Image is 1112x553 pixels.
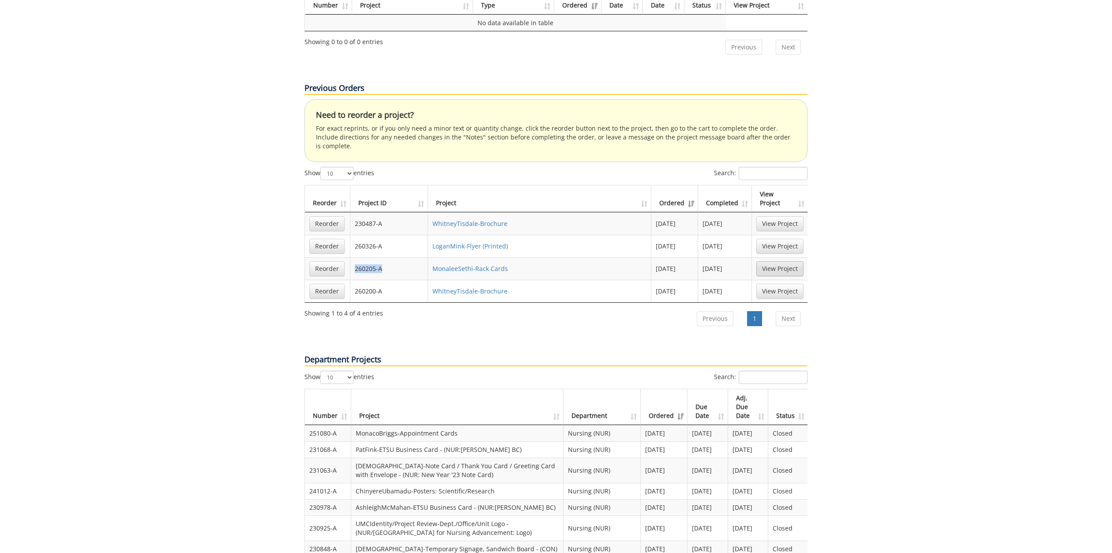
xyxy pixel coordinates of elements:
th: Department: activate to sort column ascending [564,389,641,425]
td: Nursing (NUR) [564,515,641,541]
th: Project: activate to sort column ascending [428,185,651,212]
td: MonacoBriggs-Appointment Cards [351,425,564,441]
a: WhitneyTisdale-Brochure [432,219,507,228]
a: MonaleeSethi-Rack Cards [432,264,508,273]
label: Search: [714,371,808,384]
td: Closed [768,499,808,515]
td: [DATE] [687,483,728,499]
td: PatFink-ETSU Business Card - (NUR:[PERSON_NAME] BC) [351,441,564,458]
td: Closed [768,425,808,441]
td: [DATE] [728,483,768,499]
td: [DATE] [641,441,687,458]
select: Showentries [320,371,353,384]
p: For exact reprints, or if you only need a minor text or quantity change, click the reorder button... [316,124,796,150]
td: [DATE] [651,235,698,257]
td: [DATE] [728,515,768,541]
a: View Project [756,261,804,276]
div: Showing 0 to 0 of 0 entries [304,34,383,46]
td: [DATE] [651,212,698,235]
td: [DATE] [651,280,698,302]
td: [DATE] [641,499,687,515]
a: Next [776,40,801,55]
h4: Need to reorder a project? [316,111,796,120]
td: Closed [768,483,808,499]
a: Previous [697,311,733,326]
td: [DATE] [641,458,687,483]
th: Ordered: activate to sort column ascending [641,389,687,425]
td: [DATE] [641,483,687,499]
td: Nursing (NUR) [564,441,641,458]
td: AshleighMcMahan-ETSU Business Card - (NUR:[PERSON_NAME] BC) [351,499,564,515]
td: [DATE] [728,458,768,483]
th: Completed: activate to sort column ascending [698,185,752,212]
td: 260200-A [350,280,428,302]
td: [DATE] [641,425,687,441]
a: View Project [756,239,804,254]
td: [DATE] [698,257,752,280]
td: 230925-A [305,515,351,541]
th: View Project: activate to sort column ascending [752,185,808,212]
a: View Project [756,216,804,231]
a: Reorder [309,216,345,231]
a: Reorder [309,261,345,276]
td: 260205-A [350,257,428,280]
th: Adj. Due Date: activate to sort column ascending [728,389,768,425]
td: ChinyereUbamadu-Posters: Scientific/Research [351,483,564,499]
a: 1 [747,311,762,326]
th: Due Date: activate to sort column ascending [687,389,728,425]
td: [DATE] [687,458,728,483]
td: 241012-A [305,483,351,499]
td: [DATE] [687,499,728,515]
th: Project: activate to sort column ascending [351,389,564,425]
td: [DEMOGRAPHIC_DATA]-Note Card / Thank You Card / Greeting Card with Envelope - (NUR: New Year '23 ... [351,458,564,483]
p: Previous Orders [304,83,808,95]
select: Showentries [320,167,353,180]
td: Closed [768,515,808,541]
th: Status: activate to sort column ascending [768,389,808,425]
a: View Project [756,284,804,299]
td: [DATE] [698,235,752,257]
td: [DATE] [698,212,752,235]
td: [DATE] [687,515,728,541]
a: LoganMink-Flyer (Printed) [432,242,508,250]
label: Show entries [304,371,374,384]
a: Reorder [309,284,345,299]
th: Project ID: activate to sort column ascending [350,185,428,212]
td: Closed [768,441,808,458]
a: Next [776,311,801,326]
th: Reorder: activate to sort column ascending [305,185,350,212]
td: 230978-A [305,499,351,515]
a: Reorder [309,239,345,254]
div: Showing 1 to 4 of 4 entries [304,305,383,318]
td: [DATE] [728,425,768,441]
td: UMCIdentity/Project Review-Dept./Office/Unit Logo - (NUR/[GEOGRAPHIC_DATA] for Nursing Advancemen... [351,515,564,541]
td: [DATE] [651,257,698,280]
td: 231068-A [305,441,351,458]
td: Nursing (NUR) [564,425,641,441]
td: [DATE] [641,515,687,541]
td: 231063-A [305,458,351,483]
td: 230487-A [350,212,428,235]
input: Search: [739,371,808,384]
label: Show entries [304,167,374,180]
a: WhitneyTisdale-Brochure [432,287,507,295]
input: Search: [739,167,808,180]
label: Search: [714,167,808,180]
td: [DATE] [728,499,768,515]
td: 260326-A [350,235,428,257]
td: [DATE] [687,441,728,458]
p: Department Projects [304,354,808,366]
td: [DATE] [698,280,752,302]
td: No data available in table [305,15,726,31]
th: Ordered: activate to sort column ascending [651,185,698,212]
th: Number: activate to sort column ascending [305,389,351,425]
td: Closed [768,458,808,483]
td: 251080-A [305,425,351,441]
td: [DATE] [687,425,728,441]
td: Nursing (NUR) [564,458,641,483]
td: Nursing (NUR) [564,483,641,499]
a: Previous [725,40,762,55]
td: [DATE] [728,441,768,458]
td: Nursing (NUR) [564,499,641,515]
